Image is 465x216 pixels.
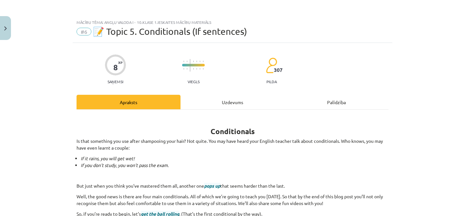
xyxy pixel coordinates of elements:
div: 8 [113,63,118,72]
p: Well, the good news is there are four main conditionals. All of which we’re going to teach you [D... [77,193,388,207]
b: Conditionals [211,127,255,136]
div: Apraksts [77,95,181,109]
span: pops up [204,183,220,189]
span: 📝 Topic 5. Conditionals (If sentences) [93,26,247,37]
img: icon-short-line-57e1e144782c952c97e751825c79c345078a6d821885a25fce030b3d8c18986b.svg [183,68,184,70]
div: Palīdzība [284,95,388,109]
p: Saņemsi [105,79,126,84]
img: icon-short-line-57e1e144782c952c97e751825c79c345078a6d821885a25fce030b3d8c18986b.svg [187,61,187,62]
img: icon-short-line-57e1e144782c952c97e751825c79c345078a6d821885a25fce030b3d8c18986b.svg [193,68,194,70]
img: icon-short-line-57e1e144782c952c97e751825c79c345078a6d821885a25fce030b3d8c18986b.svg [200,61,200,62]
img: icon-close-lesson-0947bae3869378f0d4975bcd49f059093ad1ed9edebbc8119c70593378902aed.svg [4,26,7,31]
div: Mācību tēma: Angļu valoda i - 10.klase 1.ieskaites mācību materiāls [77,20,388,25]
p: But just when you think you’ve mastered them all, another one that seems harder than the last. [77,182,388,189]
p: Is that something you use after shampooing your hair? Not quite. You may have heard your English ... [77,138,388,151]
p: pilda [266,79,277,84]
i: If you don’t study, you won’t pass the exam. [81,162,169,168]
div: Uzdevums [181,95,284,109]
span: XP [118,61,122,64]
img: icon-short-line-57e1e144782c952c97e751825c79c345078a6d821885a25fce030b3d8c18986b.svg [183,61,184,62]
p: Viegls [188,79,200,84]
span: #6 [77,28,91,35]
i: If it rains, you will get wet! [81,155,135,161]
img: icon-short-line-57e1e144782c952c97e751825c79c345078a6d821885a25fce030b3d8c18986b.svg [196,68,197,70]
img: icon-short-line-57e1e144782c952c97e751825c79c345078a6d821885a25fce030b3d8c18986b.svg [193,61,194,62]
img: icon-short-line-57e1e144782c952c97e751825c79c345078a6d821885a25fce030b3d8c18986b.svg [196,61,197,62]
img: students-c634bb4e5e11cddfef0936a35e636f08e4e9abd3cc4e673bd6f9a4125e45ecb1.svg [266,57,277,74]
img: icon-short-line-57e1e144782c952c97e751825c79c345078a6d821885a25fce030b3d8c18986b.svg [200,68,200,70]
img: icon-short-line-57e1e144782c952c97e751825c79c345078a6d821885a25fce030b3d8c18986b.svg [187,68,187,70]
span: 307 [274,67,283,73]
